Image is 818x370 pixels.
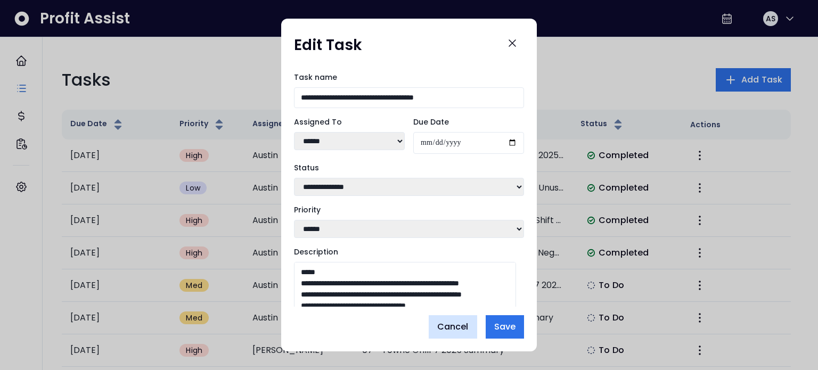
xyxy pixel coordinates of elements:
label: Status [294,162,524,174]
button: Close [501,31,524,55]
label: Due Date [413,117,524,128]
label: Task name [294,72,524,83]
label: Description [294,246,524,258]
button: Cancel [429,315,477,339]
label: Assigned To [294,117,405,128]
span: Cancel [437,320,469,333]
span: Save [494,320,516,333]
h1: Edit Task [294,36,362,55]
button: Save [486,315,524,339]
label: Priority [294,204,524,216]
